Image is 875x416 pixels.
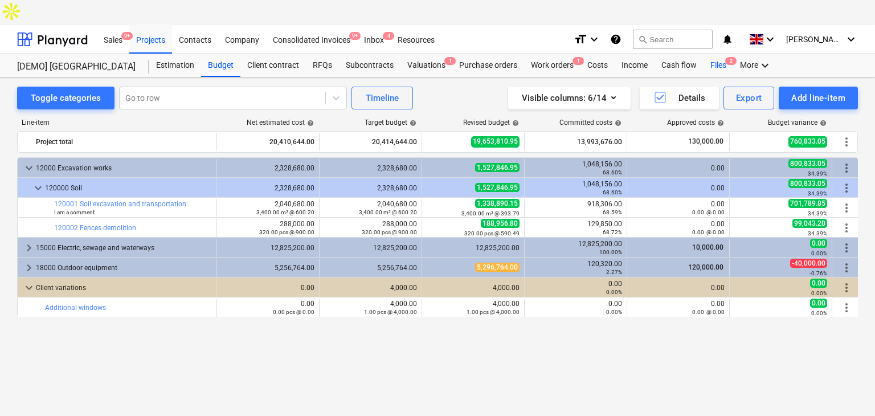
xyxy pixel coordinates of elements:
span: 2 [725,57,737,65]
small: 0.00 pcs @ 0.00 [273,309,314,315]
a: Client contract [240,54,306,77]
span: [PERSON_NAME] [786,35,843,44]
div: 4,000.00 [427,284,520,292]
span: 1,338,890.15 [475,199,520,208]
span: 760,833.05 [788,136,827,147]
button: Export [723,87,775,109]
small: 0.00 @ 0.00 [692,209,725,215]
span: 10,000.00 [691,243,725,251]
div: Project total [36,133,212,151]
small: I am a comment [54,209,95,215]
div: Purchase orders [452,54,524,77]
span: search [638,35,647,44]
div: 0.00 [632,284,725,292]
span: 800,833.05 [788,159,827,168]
a: Subcontracts [339,54,400,77]
div: Client variations [36,279,212,297]
small: 1.00 pcs @ 4,000.00 [467,309,520,315]
div: 2,040,680.00 [324,200,417,216]
span: More actions [840,201,853,215]
button: Add line-item [779,87,858,109]
span: 188,956.80 [481,219,520,228]
div: 20,410,644.00 [222,133,314,151]
div: 120000 Soil [45,179,212,197]
span: More actions [840,281,853,295]
span: 0.00 [810,299,827,308]
div: Files [704,54,733,77]
a: Contacts [172,25,218,54]
span: 5,296,764.00 [475,263,520,272]
div: Target budget [365,119,416,127]
a: Resources [391,25,441,54]
a: Projects [129,25,172,54]
span: help [817,120,827,127]
small: 0.00% [606,309,622,315]
div: Add line-item [791,91,845,105]
span: keyboard_arrow_right [22,261,36,275]
div: RFQs [306,54,339,77]
div: 12,825,200.00 [529,240,622,256]
div: 1,048,156.00 [529,160,622,176]
small: 34.39% [808,190,827,197]
span: help [407,120,416,127]
small: 0.00 @ 0.00 [692,309,725,315]
div: Committed costs [559,119,622,127]
div: 12,825,200.00 [222,244,314,252]
div: Line-item [17,119,216,127]
span: More actions [840,135,853,149]
small: 0.00% [811,310,827,316]
div: 2,328,680.00 [222,184,314,192]
small: 0.00% [606,289,622,295]
div: 1,048,156.00 [529,180,622,196]
a: Inbox4 [357,25,391,54]
i: keyboard_arrow_down [758,59,772,72]
span: More actions [840,221,853,235]
div: 2,328,680.00 [324,184,417,192]
small: 68.72% [603,229,622,235]
span: More actions [840,261,853,275]
a: Company [218,25,266,54]
a: Files2 [704,54,733,77]
small: 320.00 pcs @ 590.49 [464,230,520,236]
small: 68.60% [603,189,622,195]
small: 3,400.00 m³ @ 393.79 [461,210,520,217]
small: 68.59% [603,209,622,215]
span: help [510,120,519,127]
span: 0.00 [810,279,827,288]
span: 701,789.85 [788,199,827,208]
div: 12,825,200.00 [324,244,417,252]
small: 68.60% [603,169,622,176]
div: 0.00 [632,184,725,192]
span: 1 [444,57,456,65]
div: 288,000.00 [222,220,314,236]
div: Estimation [149,54,201,77]
small: 0.00 @ 0.00 [692,229,725,235]
small: 34.39% [808,230,827,236]
div: 12,825,200.00 [427,244,520,252]
span: 9+ [349,32,361,40]
small: 3,400.00 m³ @ 600.20 [359,209,417,215]
div: Inbox [357,25,391,54]
div: 0.00 [529,300,622,316]
i: notifications [722,32,733,46]
small: 320.00 pcs @ 900.00 [362,229,417,235]
span: 1,527,846.95 [475,183,520,192]
div: 13,993,676.00 [529,133,622,151]
i: keyboard_arrow_down [844,32,858,46]
span: keyboard_arrow_down [22,281,36,295]
a: Income [615,54,655,77]
div: 4,000.00 [427,300,520,316]
div: 0.00 [632,300,725,316]
button: Visible columns:6/14 [508,87,631,109]
div: 0.00 [222,300,314,316]
div: Net estimated cost [247,119,314,127]
div: 918,306.00 [529,200,622,216]
span: 1 [573,57,584,65]
div: 12000 Excavation works [36,159,212,177]
i: format_size [574,32,587,46]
